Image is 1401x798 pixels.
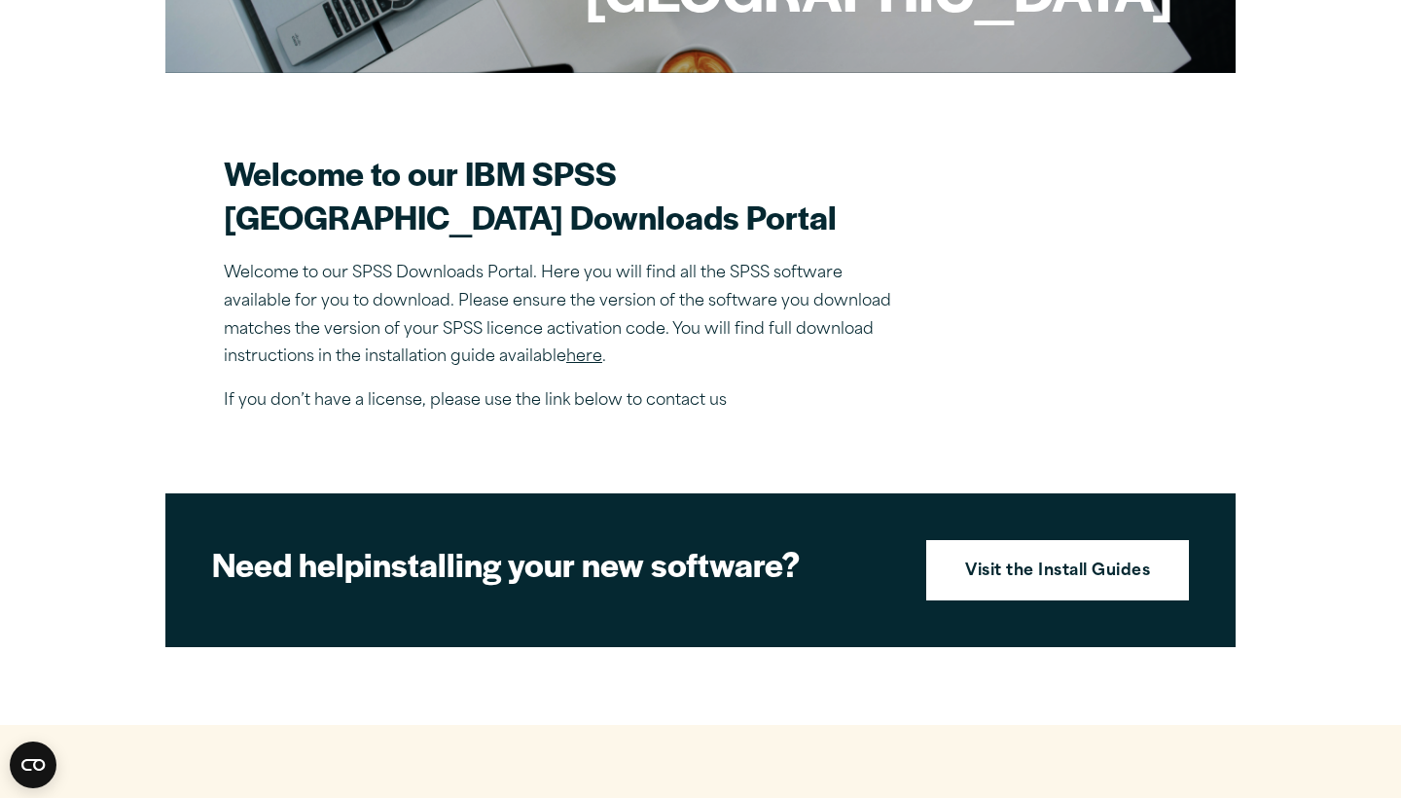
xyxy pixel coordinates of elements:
[10,742,56,788] button: Open CMP widget
[224,387,905,416] p: If you don’t have a license, please use the link below to contact us
[965,560,1150,585] strong: Visit the Install Guides
[212,542,893,586] h2: installing your new software?
[224,260,905,372] p: Welcome to our SPSS Downloads Portal. Here you will find all the SPSS software available for you ...
[926,540,1189,600] a: Visit the Install Guides
[224,151,905,238] h2: Welcome to our IBM SPSS [GEOGRAPHIC_DATA] Downloads Portal
[566,349,602,365] a: here
[212,540,364,587] strong: Need help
